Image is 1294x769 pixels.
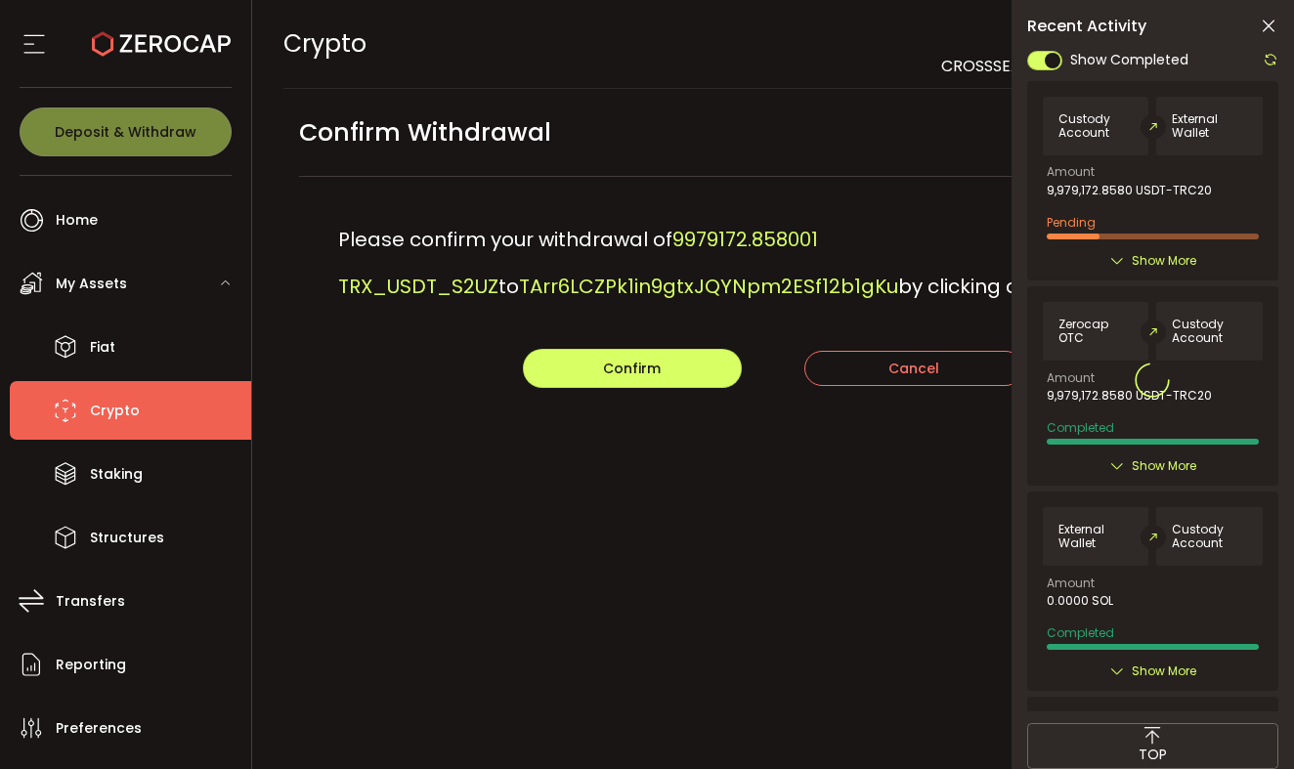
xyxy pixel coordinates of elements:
[1061,558,1294,769] iframe: Chat Widget
[603,359,661,378] span: Confirm
[90,397,140,425] span: Crypto
[498,273,519,300] span: to
[56,587,125,616] span: Transfers
[941,55,1263,77] span: CROSSSEA TRADING CO LIMITED (ed6eb9)
[56,651,126,679] span: Reporting
[55,125,196,139] span: Deposit & Withdraw
[56,270,127,298] span: My Assets
[90,333,115,362] span: Fiat
[90,460,143,489] span: Staking
[1061,558,1294,769] div: 聊天小组件
[888,359,939,378] span: Cancel
[519,273,898,300] span: TArr6LCZPk1in9gtxJQYNpm2ESf12b1gKu
[898,273,1175,300] span: by clicking on the link below.
[1027,19,1146,34] span: Recent Activity
[523,349,742,388] button: Confirm
[56,206,98,235] span: Home
[20,107,232,156] button: Deposit & Withdraw
[283,26,367,61] span: Crypto
[804,351,1023,386] button: Cancel
[90,524,164,552] span: Structures
[338,226,672,253] span: Please confirm your withdrawal of
[299,110,551,154] span: Confirm Withdrawal
[56,714,142,743] span: Preferences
